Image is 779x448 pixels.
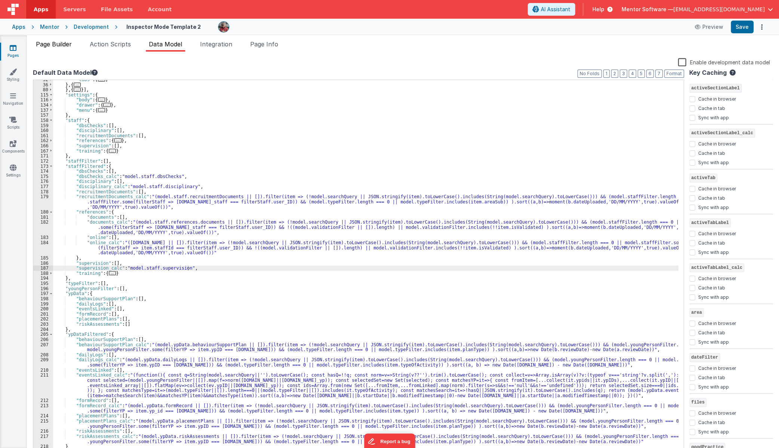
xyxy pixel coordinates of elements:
label: Sync with app [698,338,729,345]
label: Sync with app [698,113,729,121]
div: 210 [33,368,53,373]
div: 209 [33,357,53,367]
label: Cache in tab [698,104,725,111]
div: 178 [33,189,53,194]
span: activeSectionLabel_calc [689,129,755,138]
label: Cache in browser [698,409,736,416]
div: Development [74,23,109,31]
div: Apps [12,23,25,31]
span: ... [98,108,105,112]
div: 134 [33,102,53,108]
div: 158 [33,118,53,123]
label: Cache in tab [698,283,725,291]
span: Page Info [250,40,278,48]
div: 182 [33,220,53,235]
div: 212 [33,398,53,403]
span: Servers [63,6,86,13]
span: ... [109,149,116,153]
span: activeTabLabel_calc [689,263,744,272]
div: 176 [33,179,53,184]
button: Mentor Software — [EMAIL_ADDRESS][DOMAIN_NAME] [622,6,773,13]
div: 207 [33,342,53,352]
div: 194 [33,276,53,281]
div: 206 [33,337,53,342]
span: Data Model [149,40,182,48]
span: ... [74,88,81,92]
div: 180 [33,209,53,215]
span: File Assets [101,6,133,13]
label: Cache in tab [698,194,725,201]
label: Sync with app [698,158,729,166]
button: No Folds [577,70,602,78]
div: 200 [33,306,53,312]
div: 174 [33,169,53,174]
div: 166 [33,143,53,148]
span: Action Scripts [90,40,131,48]
div: Mentor [40,23,59,31]
div: 216 [33,429,53,434]
div: 115 [33,92,53,98]
div: 179 [33,194,53,209]
span: [EMAIL_ADDRESS][DOMAIN_NAME] [673,6,765,13]
span: Apps [34,6,48,13]
div: 199 [33,301,53,307]
label: Enable development data model [678,58,770,66]
div: 188 [33,271,53,276]
div: 171 [33,153,53,159]
span: ... [98,98,105,102]
button: Options [757,22,767,32]
button: Preview [690,21,728,33]
span: AI Assistant [541,6,570,13]
div: 187 [33,266,53,271]
label: Sync with app [698,383,729,390]
div: 201 [33,312,53,317]
label: Cache in browser [698,274,736,282]
label: Cache in browser [698,95,736,102]
div: 175 [33,174,53,179]
div: 160 [33,128,53,133]
div: 185 [33,255,53,261]
div: 214 [33,413,53,418]
span: Mentor Software — [622,6,673,13]
div: 181 [33,215,53,220]
div: 167 [33,148,53,154]
div: 161 [33,133,53,138]
div: 205 [33,332,53,337]
span: ... [109,271,116,275]
span: ... [74,83,81,87]
button: Default Data Model [33,68,98,77]
button: 4 [629,70,636,78]
div: 213 [33,403,53,413]
div: 198 [33,296,53,301]
label: Sync with app [698,203,729,211]
span: ... [98,77,105,82]
span: Page Builder [36,40,72,48]
label: Cache in browser [698,184,736,192]
button: 3 [620,70,627,78]
img: eba322066dbaa00baf42793ca2fab581 [218,22,229,32]
label: Cache in tab [698,239,725,246]
label: Cache in browser [698,319,736,326]
div: 116 [33,97,53,102]
div: 159 [33,123,53,128]
span: activeSectionLabel [689,84,742,93]
button: 1 [603,70,610,78]
label: Sync with app [698,427,729,435]
label: Sync with app [698,293,729,300]
button: 6 [646,70,654,78]
h4: Inspector Mode Template 2 [126,24,201,30]
div: 172 [33,159,53,164]
button: Format [664,70,684,78]
label: Cache in browser [698,229,736,237]
div: 157 [33,113,53,118]
label: Cache in tab [698,328,725,336]
div: 137 [33,108,53,113]
span: ... [103,103,111,107]
label: Cache in browser [698,364,736,371]
button: Save [731,21,754,33]
div: 208 [33,352,53,358]
label: Sync with app [698,248,729,255]
label: Cache in browser [698,139,736,147]
div: 80 [33,87,53,92]
label: Cache in tab [698,418,725,426]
